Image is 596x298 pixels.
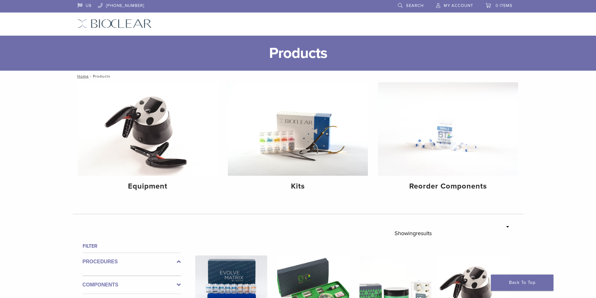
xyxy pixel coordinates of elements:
h4: Kits [233,181,363,192]
img: Reorder Components [378,82,518,176]
a: Home [75,74,89,78]
p: Showing results [395,227,432,240]
img: Kits [228,82,368,176]
h4: Equipment [83,181,213,192]
img: Bioclear [78,19,152,28]
h4: Filter [83,242,181,250]
span: / [89,75,93,78]
img: Equipment [78,82,218,176]
a: Reorder Components [378,82,518,196]
span: 0 items [496,3,512,8]
a: Equipment [78,82,218,196]
span: My Account [444,3,473,8]
nav: Products [73,71,523,82]
label: Procedures [83,258,181,265]
a: Back To Top [491,275,553,291]
span: Search [406,3,424,8]
a: Kits [228,82,368,196]
label: Components [83,281,181,289]
h4: Reorder Components [383,181,513,192]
